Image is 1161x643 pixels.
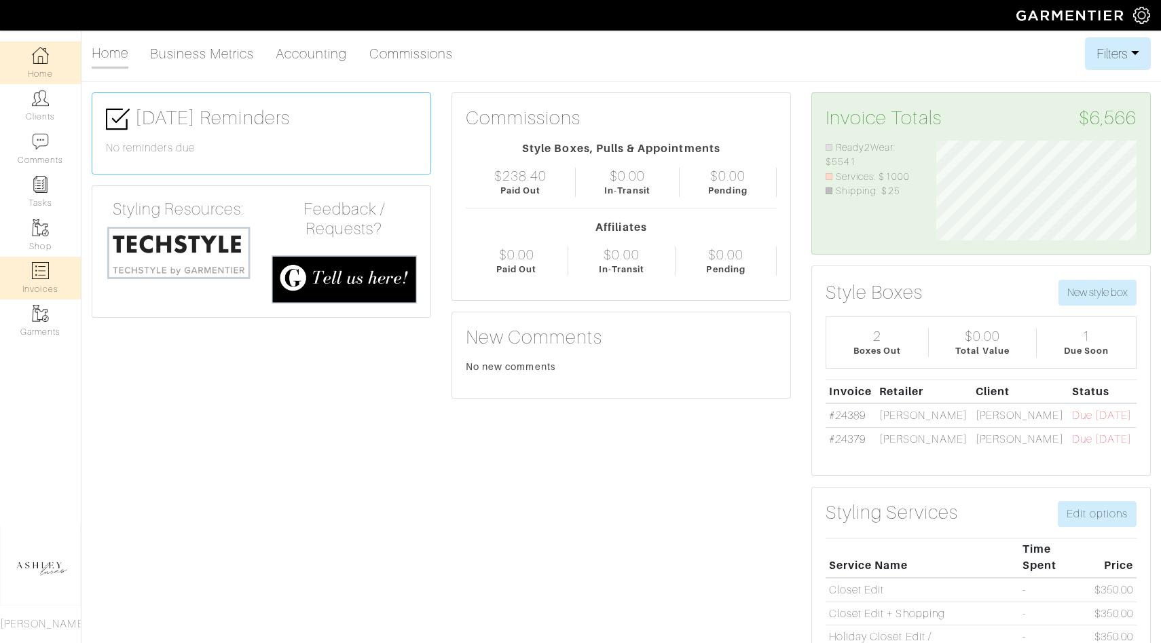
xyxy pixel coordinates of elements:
div: Pending [708,184,747,197]
a: Business Metrics [150,40,254,67]
th: Client [972,380,1069,403]
td: Closet Edit [826,578,1020,602]
a: Commissions [369,40,454,67]
img: gear-icon-white-bd11855cb880d31180b6d7d6211b90ccbf57a29d726f0c71d8c61bd08dd39cc2.png [1133,7,1150,24]
span: Due [DATE] [1072,409,1132,422]
li: Shipping: $25 [826,184,916,199]
img: dashboard-icon-dbcd8f5a0b271acd01030246c82b418ddd0df26cd7fceb0bd07c9910d44c42f6.png [32,47,49,64]
img: reminder-icon-8004d30b9f0a5d33ae49ab947aed9ed385cf756f9e5892f1edd6e32f2345188e.png [32,176,49,193]
span: $6,566 [1079,107,1137,130]
div: In-Transit [604,184,650,197]
th: Invoice [826,380,876,403]
img: orders-icon-0abe47150d42831381b5fb84f609e132dff9fe21cb692f30cb5eec754e2cba89.png [32,262,49,279]
td: - [1019,578,1082,602]
img: garments-icon-b7da505a4dc4fd61783c78ac3ca0ef83fa9d6f193b1c9dc38574b1d14d53ca28.png [32,305,49,322]
td: $350.00 [1083,602,1137,625]
div: Boxes Out [853,344,901,357]
img: check-box-icon-36a4915ff3ba2bd8f6e4f29bc755bb66becd62c870f447fc0dd1365fcfddab58.png [106,107,130,131]
div: $0.00 [708,246,743,263]
th: Time Spent [1019,538,1082,578]
img: techstyle-93310999766a10050dc78ceb7f971a75838126fd19372ce40ba20cdf6a89b94b.png [106,225,251,280]
div: 2 [873,328,881,344]
div: $0.00 [604,246,639,263]
a: Accounting [276,40,348,67]
div: $0.00 [965,328,1000,344]
td: - [1019,602,1082,625]
div: Pending [706,263,745,276]
a: #24379 [829,433,866,445]
h6: No reminders due [106,142,417,155]
h3: Invoice Totals [826,107,1137,130]
li: Ready2Wear: $5541 [826,141,916,170]
button: New style box [1058,280,1137,306]
img: comment-icon-a0a6a9ef722e966f86d9cbdc48e553b5cf19dbc54f86b18d962a5391bc8f6eb6.png [32,133,49,150]
div: Style Boxes, Pulls & Appointments [466,141,777,157]
td: [PERSON_NAME] [972,403,1069,427]
div: $238.40 [494,168,546,184]
div: $0.00 [610,168,645,184]
a: Home [92,39,128,69]
th: Retailer [876,380,972,403]
div: $0.00 [499,246,534,263]
a: #24389 [829,409,866,422]
div: Affiliates [466,219,777,236]
button: Filters [1085,37,1151,70]
span: Due [DATE] [1072,433,1132,445]
th: Price [1083,538,1137,578]
h3: Styling Services [826,501,958,524]
h3: New Comments [466,326,777,349]
div: Total Value [955,344,1010,357]
td: [PERSON_NAME] [972,427,1069,450]
h3: Style Boxes [826,281,923,304]
div: In-Transit [599,263,645,276]
img: garmentier-logo-header-white-b43fb05a5012e4ada735d5af1a66efaba907eab6374d6393d1fbf88cb4ef424d.png [1010,3,1133,27]
li: Services: $1000 [826,170,916,185]
div: Paid Out [496,263,536,276]
td: Closet Edit + Shopping [826,602,1020,625]
h4: Styling Resources: [106,200,251,219]
h3: Commissions [466,107,581,130]
div: Paid Out [500,184,540,197]
th: Status [1069,380,1137,403]
td: [PERSON_NAME] [876,427,972,450]
div: $0.00 [710,168,745,184]
th: Service Name [826,538,1020,578]
div: Due Soon [1064,344,1109,357]
td: $350.00 [1083,578,1137,602]
div: 1 [1082,328,1090,344]
img: clients-icon-6bae9207a08558b7cb47a8932f037763ab4055f8c8b6bfacd5dc20c3e0201464.png [32,90,49,107]
a: Edit options [1058,501,1137,527]
div: No new comments [466,360,777,373]
img: feedback_requests-3821251ac2bd56c73c230f3229a5b25d6eb027adea667894f41107c140538ee0.png [272,255,417,304]
h4: Feedback / Requests? [272,200,417,239]
img: garments-icon-b7da505a4dc4fd61783c78ac3ca0ef83fa9d6f193b1c9dc38574b1d14d53ca28.png [32,219,49,236]
td: [PERSON_NAME] [876,403,972,427]
h3: [DATE] Reminders [106,107,417,131]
